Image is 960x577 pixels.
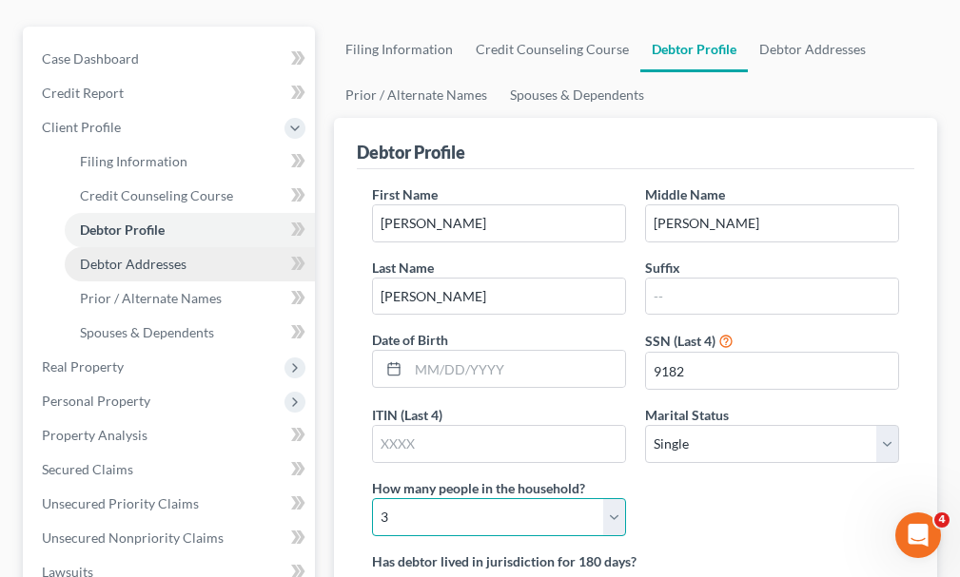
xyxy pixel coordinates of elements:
[372,551,899,571] label: Has debtor lived in jurisdiction for 180 days?
[65,213,315,247] a: Debtor Profile
[640,27,748,72] a: Debtor Profile
[65,144,315,179] a: Filing Information
[334,27,464,72] a: Filing Information
[42,427,147,443] span: Property Analysis
[27,487,315,521] a: Unsecured Priority Claims
[372,478,585,498] label: How many people in the household?
[65,179,315,213] a: Credit Counseling Course
[42,529,224,546] span: Unsecured Nonpriority Claims
[42,50,139,67] span: Case Dashboard
[372,184,438,204] label: First Name
[645,331,715,351] label: SSN (Last 4)
[27,76,315,110] a: Credit Report
[464,27,640,72] a: Credit Counseling Course
[895,512,941,558] iframe: Intercom live chat
[27,521,315,555] a: Unsecured Nonpriority Claims
[42,393,150,409] span: Personal Property
[65,247,315,281] a: Debtor Addresses
[373,205,625,241] input: --
[372,330,448,350] label: Date of Birth
[27,418,315,452] a: Property Analysis
[646,353,898,389] input: XXXX
[42,119,121,135] span: Client Profile
[499,72,656,118] a: Spouses & Dependents
[373,279,625,315] input: --
[645,258,680,278] label: Suffix
[65,281,315,316] a: Prior / Alternate Names
[42,495,199,511] span: Unsecured Priority Claims
[372,405,442,425] label: ITIN (Last 4)
[42,461,133,477] span: Secured Claims
[934,512,950,528] span: 4
[645,184,725,204] label: Middle Name
[80,221,165,238] span: Debtor Profile
[357,141,465,163] div: Debtor Profile
[27,42,315,76] a: Case Dashboard
[373,426,625,462] input: XXXX
[80,324,214,340] span: Spouses & Dependents
[27,452,315,487] a: Secured Claims
[80,153,187,169] span: Filing Information
[80,187,233,203] span: Credit Counseling Course
[42,358,124,375] span: Real Property
[408,351,625,387] input: MM/DD/YYYY
[372,258,434,278] label: Last Name
[748,27,877,72] a: Debtor Addresses
[80,256,186,272] span: Debtor Addresses
[80,290,222,306] span: Prior / Alternate Names
[646,279,898,315] input: --
[646,205,898,241] input: M.I
[645,405,729,425] label: Marital Status
[334,72,499,118] a: Prior / Alternate Names
[42,85,124,101] span: Credit Report
[65,316,315,350] a: Spouses & Dependents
